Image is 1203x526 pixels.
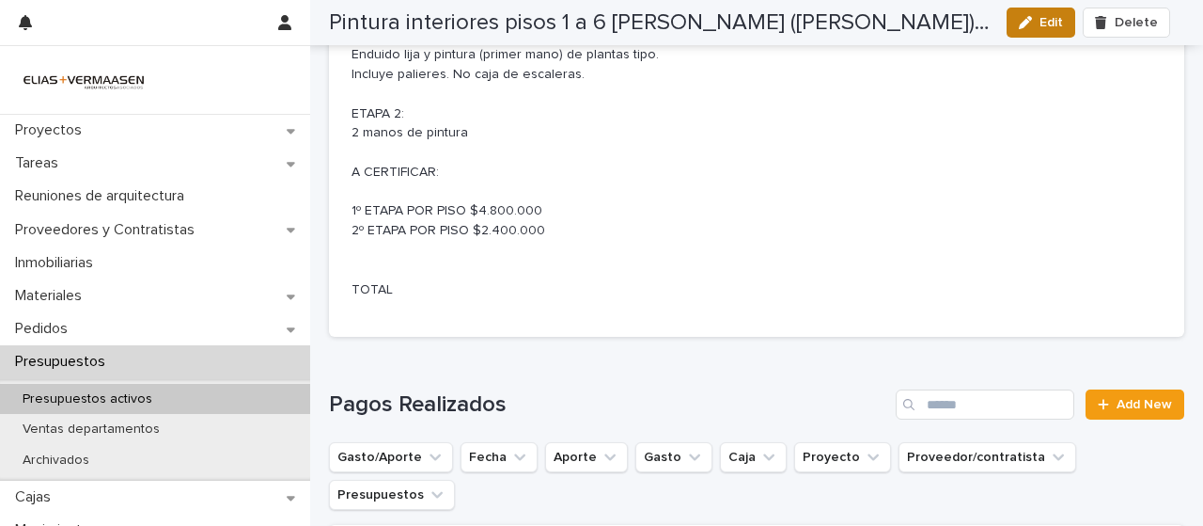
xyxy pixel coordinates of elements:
button: Caja [720,442,787,472]
img: HMeL2XKrRby6DNq2BZlM [15,61,152,99]
input: Search [896,390,1074,420]
span: Edit [1039,16,1063,29]
a: Add New [1086,390,1184,420]
p: Materiales [8,287,97,305]
button: Gasto [635,442,712,472]
p: Proyectos [8,121,97,139]
p: Archivados [8,453,104,469]
h1: Pagos Realizados [329,391,888,419]
button: Proyecto [794,442,891,472]
p: Pedidos [8,320,83,338]
button: Aporte [545,442,628,472]
button: Gasto/Aporte [329,442,453,472]
h2: Pintura interiores pisos 1 a 6 Pedro (pintor) Link Torre - Vicente López [329,9,992,37]
p: ETAPA 1: Enduido lija y pintura (primer mano) de plantas tipo. Incluye palieres. No caja de escal... [352,7,1162,300]
p: Tareas [8,154,73,172]
span: Add New [1117,398,1172,411]
button: Presupuestos [329,480,455,510]
span: Delete [1115,16,1158,29]
button: Delete [1083,8,1169,38]
button: Fecha [461,442,538,472]
button: Edit [1007,8,1075,38]
p: Cajas [8,488,66,506]
p: Ventas departamentos [8,422,175,438]
p: Reuniones de arquitectura [8,187,199,205]
p: Inmobiliarias [8,254,108,272]
p: Presupuestos activos [8,391,167,407]
p: Proveedores y Contratistas [8,221,210,239]
p: Presupuestos [8,353,120,371]
button: Proveedor/contratista [898,442,1076,472]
